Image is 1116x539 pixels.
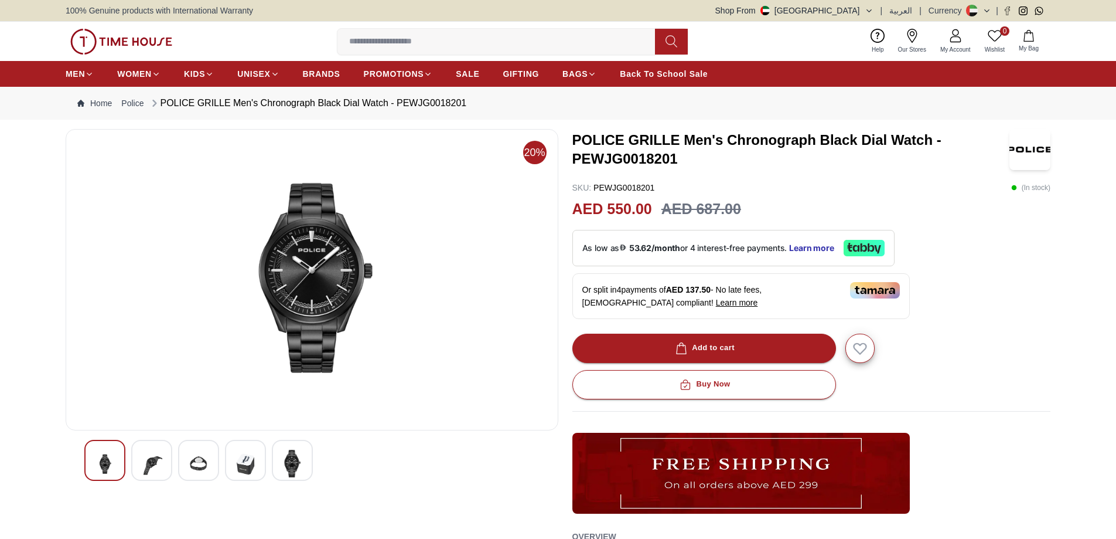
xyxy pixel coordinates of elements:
button: Buy Now [572,370,836,399]
span: WOMEN [117,68,152,80]
a: BRANDS [303,63,340,84]
span: | [996,5,998,16]
span: Wishlist [980,45,1009,54]
img: ... [572,433,910,514]
img: POLICE GRILLE Men's Chronograph Black Dial Watch - PEWJG0018201 [94,450,115,479]
nav: Breadcrumb [66,87,1050,120]
span: PROMOTIONS [364,68,424,80]
button: My Bag [1012,28,1046,55]
a: Instagram [1019,6,1028,15]
div: Add to cart [673,341,735,355]
span: 20% [523,141,547,164]
span: SKU : [572,183,592,192]
a: WOMEN [117,63,161,84]
span: Back To School Sale [620,68,708,80]
button: العربية [889,5,912,16]
a: KIDS [184,63,214,84]
span: Help [867,45,889,54]
span: | [880,5,883,16]
img: United Arab Emirates [760,6,770,15]
h3: AED 687.00 [661,198,741,221]
button: Shop From[GEOGRAPHIC_DATA] [715,5,873,16]
img: ... [70,29,172,55]
span: AED 137.50 [666,285,711,294]
img: POLICE GRILLE Men's Chronograph Black Dial Watch - PEWJG0018201 [141,450,162,479]
span: BAGS [562,68,588,80]
span: | [919,5,922,16]
img: POLICE GRILLE Men's Chronograph Black Dial Watch - PEWJG0018201 [1009,129,1050,170]
a: Police [121,97,144,109]
a: BAGS [562,63,596,84]
span: 0 [1000,26,1009,36]
a: GIFTING [503,63,539,84]
a: Back To School Sale [620,63,708,84]
span: GIFTING [503,68,539,80]
span: Our Stores [893,45,931,54]
a: Home [77,97,112,109]
img: POLICE GRILLE Men's Chronograph Black Dial Watch - PEWJG0018201 [188,450,209,479]
img: Tamara [850,282,900,299]
button: Add to cart [572,334,836,363]
div: Currency [929,5,967,16]
div: Buy Now [677,378,730,391]
a: Facebook [1003,6,1012,15]
a: Our Stores [891,26,933,56]
span: My Bag [1014,44,1043,53]
p: PEWJG0018201 [572,182,655,194]
a: PROMOTIONS [364,63,433,84]
a: Whatsapp [1035,6,1043,15]
a: UNISEX [237,63,279,84]
a: SALE [456,63,479,84]
img: POLICE GRILLE Men's Chronograph Black Dial Watch - PEWJG0018201 [282,450,303,477]
span: Learn more [716,298,758,307]
a: 0Wishlist [978,26,1012,56]
span: My Account [936,45,975,54]
a: MEN [66,63,94,84]
span: MEN [66,68,85,80]
span: SALE [456,68,479,80]
h2: AED 550.00 [572,198,652,221]
span: 100% Genuine products with International Warranty [66,5,253,16]
h3: POLICE GRILLE Men's Chronograph Black Dial Watch - PEWJG0018201 [572,131,1010,168]
img: POLICE GRILLE Men's Chronograph Black Dial Watch - PEWJG0018201 [76,139,548,421]
span: BRANDS [303,68,340,80]
p: ( In stock ) [1011,182,1050,194]
a: Help [865,26,891,56]
span: UNISEX [237,68,270,80]
div: POLICE GRILLE Men's Chronograph Black Dial Watch - PEWJG0018201 [149,96,467,110]
div: Or split in 4 payments of - No late fees, [DEMOGRAPHIC_DATA] compliant! [572,273,910,319]
img: POLICE GRILLE Men's Chronograph Black Dial Watch - PEWJG0018201 [235,450,256,479]
span: KIDS [184,68,205,80]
